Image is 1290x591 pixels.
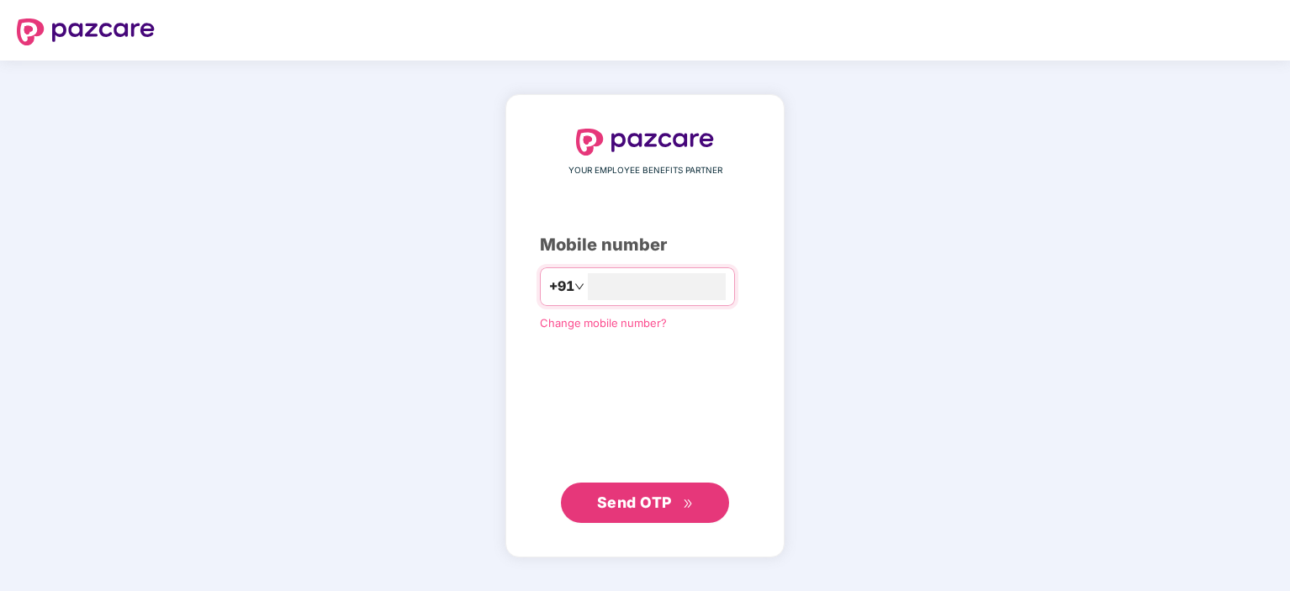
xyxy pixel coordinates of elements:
[568,164,722,177] span: YOUR EMPLOYEE BENEFITS PARTNER
[17,18,155,45] img: logo
[549,276,574,297] span: +91
[683,499,694,509] span: double-right
[576,129,714,156] img: logo
[540,316,667,330] a: Change mobile number?
[561,483,729,523] button: Send OTPdouble-right
[597,493,672,511] span: Send OTP
[540,232,750,258] div: Mobile number
[574,282,584,292] span: down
